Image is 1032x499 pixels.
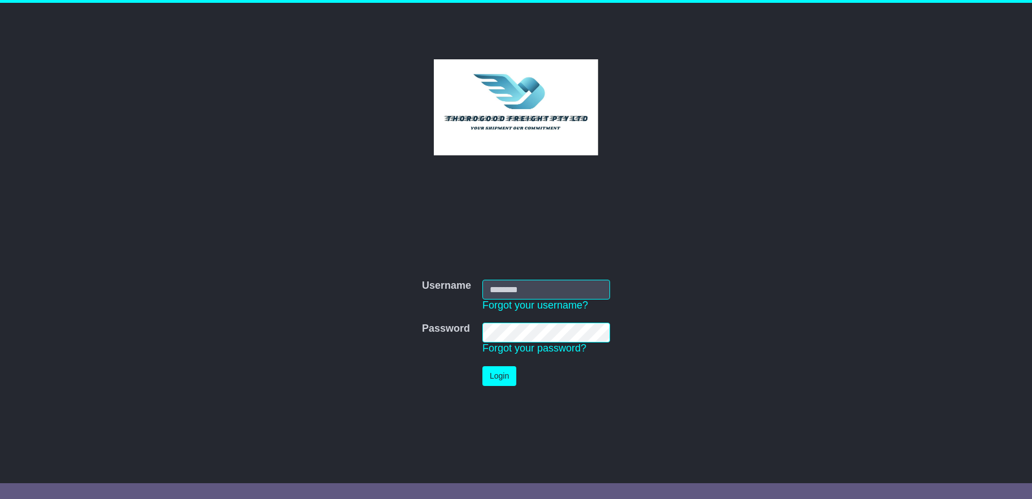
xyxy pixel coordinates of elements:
[482,300,588,311] a: Forgot your username?
[422,323,470,335] label: Password
[482,366,516,386] button: Login
[482,342,586,354] a: Forgot your password?
[422,280,471,292] label: Username
[434,59,598,155] img: Thorogood Freight Pty Ltd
